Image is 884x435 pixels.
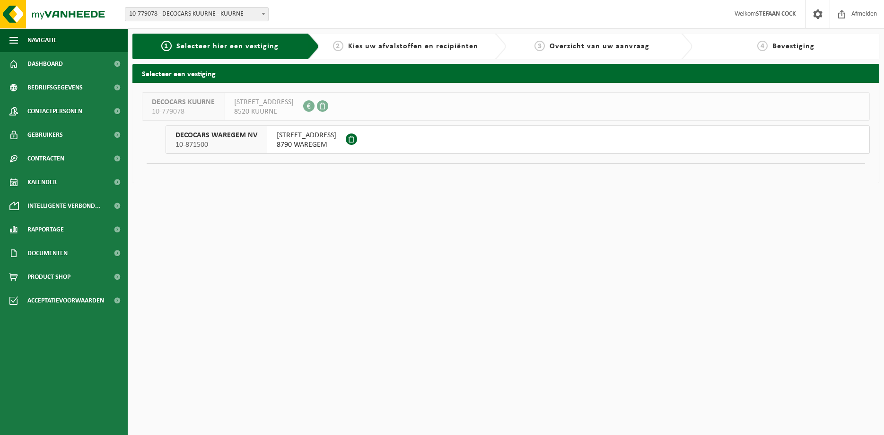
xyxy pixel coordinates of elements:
span: Documenten [27,241,68,265]
span: DECOCARS WAREGEM NV [175,131,257,140]
span: 10-779078 - DECOCARS KUURNE - KUURNE [125,8,268,21]
span: [STREET_ADDRESS] [234,98,294,107]
span: Acceptatievoorwaarden [27,289,104,312]
span: [STREET_ADDRESS] [277,131,336,140]
span: 2 [333,41,343,51]
span: Kalender [27,170,57,194]
span: 10-779078 [152,107,215,116]
span: 1 [161,41,172,51]
span: Bedrijfsgegevens [27,76,83,99]
span: DECOCARS KUURNE [152,98,215,107]
span: Overzicht van uw aanvraag [550,43,649,50]
span: 8790 WAREGEM [277,140,336,150]
h2: Selecteer een vestiging [132,64,879,82]
span: 3 [534,41,545,51]
button: DECOCARS WAREGEM NV 10-871500 [STREET_ADDRESS]8790 WAREGEM [166,125,870,154]
span: Selecteer hier een vestiging [176,43,279,50]
span: Bevestiging [772,43,814,50]
span: Dashboard [27,52,63,76]
span: 4 [757,41,768,51]
span: Product Shop [27,265,70,289]
span: Intelligente verbond... [27,194,101,218]
strong: STEFAAN COCK [756,10,796,18]
span: 10-871500 [175,140,257,150]
span: Contactpersonen [27,99,82,123]
span: Contracten [27,147,64,170]
span: 8520 KUURNE [234,107,294,116]
span: 10-779078 - DECOCARS KUURNE - KUURNE [125,7,269,21]
span: Rapportage [27,218,64,241]
span: Navigatie [27,28,57,52]
span: Kies uw afvalstoffen en recipiënten [348,43,478,50]
span: Gebruikers [27,123,63,147]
